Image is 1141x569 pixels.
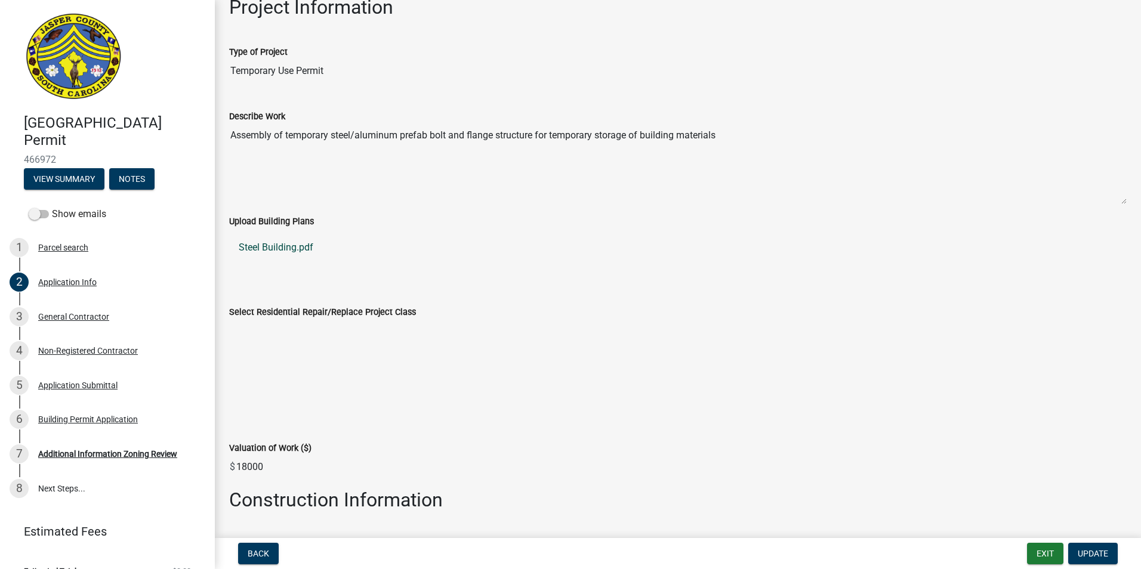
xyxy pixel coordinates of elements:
div: 8 [10,479,29,498]
span: 466972 [24,154,191,165]
label: Select Residential Repair/Replace Project Class [229,308,416,317]
div: 3 [10,307,29,326]
button: Exit [1027,543,1063,564]
label: Type of Project [229,48,288,57]
label: Show emails [29,207,106,221]
div: 1 [10,238,29,257]
div: 6 [10,410,29,429]
button: Back [238,543,279,564]
wm-modal-confirm: Summary [24,175,104,184]
div: Additional Information Zoning Review [38,450,177,458]
button: View Summary [24,168,104,190]
button: Notes [109,168,155,190]
button: Update [1068,543,1118,564]
div: 4 [10,341,29,360]
div: Application Submittal [38,381,118,389]
div: Non-Registered Contractor [38,347,138,355]
div: Parcel search [38,243,88,252]
span: $ [229,455,236,479]
div: Building Permit Application [38,415,138,423]
div: 7 [10,444,29,463]
div: Application Info [38,278,97,286]
label: Valuation of Work ($) [229,444,312,453]
div: General Contractor [38,313,109,321]
h4: [GEOGRAPHIC_DATA] Permit [24,115,205,149]
h2: Construction Information [229,488,1127,511]
div: 5 [10,376,29,395]
label: Upload Building Plans [229,218,314,226]
div: 2 [10,273,29,292]
textarea: Assembly of temporary steel/aluminum prefab bolt and flange structure for temporary storage of bu... [229,123,1127,205]
label: Describe Work [229,113,285,121]
a: Estimated Fees [10,519,196,543]
a: Steel Building.pdf [229,233,1127,262]
span: Back [248,549,269,558]
span: Update [1078,549,1108,558]
wm-modal-confirm: Notes [109,175,155,184]
img: Jasper County, South Carolina [24,13,124,102]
